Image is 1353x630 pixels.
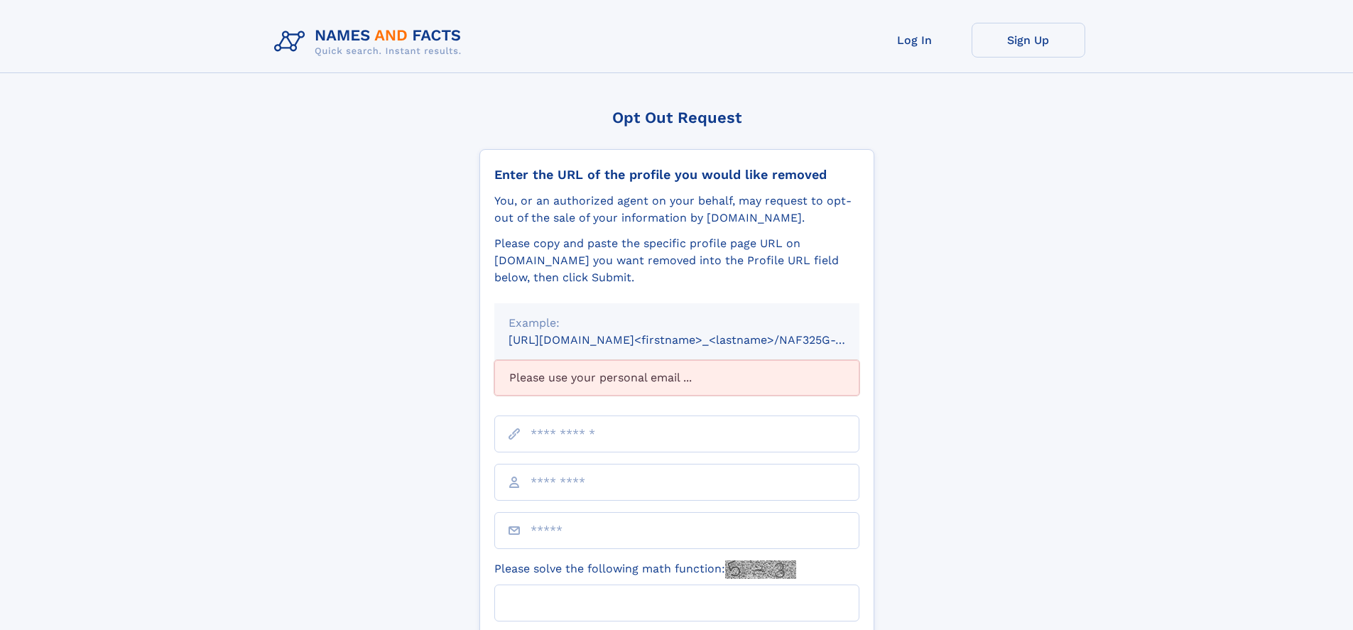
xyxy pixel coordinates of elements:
div: Please use your personal email ... [494,360,859,396]
div: Please copy and paste the specific profile page URL on [DOMAIN_NAME] you want removed into the Pr... [494,235,859,286]
a: Log In [858,23,972,58]
label: Please solve the following math function: [494,560,796,579]
a: Sign Up [972,23,1085,58]
div: You, or an authorized agent on your behalf, may request to opt-out of the sale of your informatio... [494,192,859,227]
small: [URL][DOMAIN_NAME]<firstname>_<lastname>/NAF325G-xxxxxxxx [509,333,886,347]
div: Enter the URL of the profile you would like removed [494,167,859,183]
div: Example: [509,315,845,332]
div: Opt Out Request [479,109,874,126]
img: Logo Names and Facts [268,23,473,61]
